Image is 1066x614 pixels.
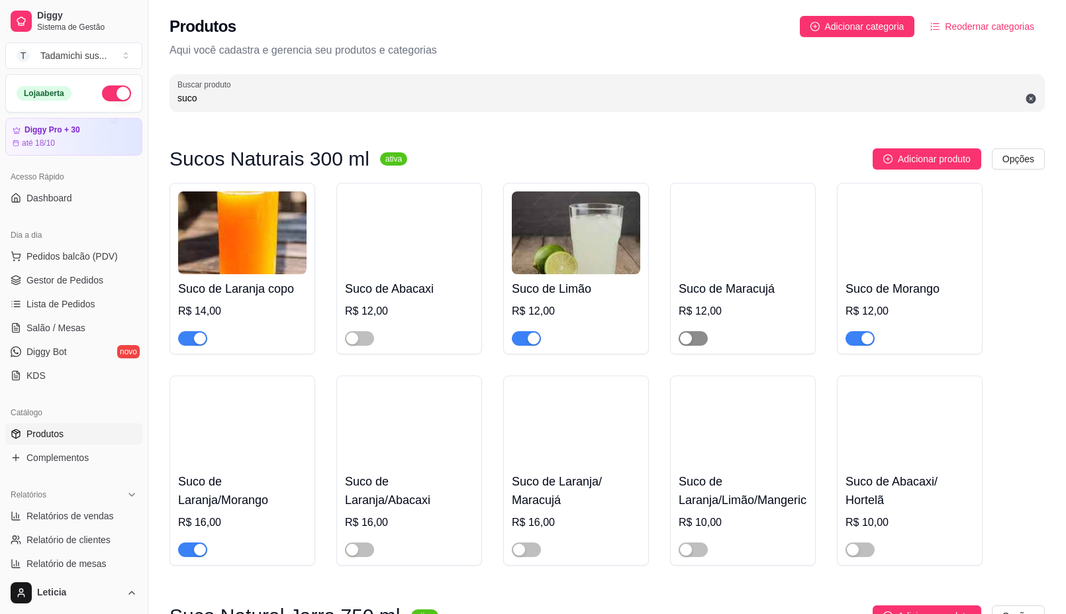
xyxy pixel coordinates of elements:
[170,151,369,167] h3: Sucos Naturais 300 ml
[512,515,640,531] div: R$ 16,00
[26,191,72,205] span: Dashboard
[5,187,142,209] a: Dashboard
[5,225,142,246] div: Dia a dia
[345,191,473,274] img: product-image
[170,16,236,37] h2: Produtos
[22,138,55,148] article: até 18/10
[26,250,118,263] span: Pedidos balcão (PDV)
[178,191,307,274] img: product-image
[679,515,807,531] div: R$ 10,00
[5,317,142,338] a: Salão / Mesas
[5,529,142,550] a: Relatório de clientes
[345,280,473,298] h4: Suco de Abacaxi
[26,321,85,334] span: Salão / Mesas
[512,303,640,319] div: R$ 12,00
[178,303,307,319] div: R$ 14,00
[945,19,1034,34] span: Reodernar categorias
[37,10,137,22] span: Diggy
[178,472,307,509] h4: Suco de Laranja/Morango
[26,297,95,311] span: Lista de Pedidos
[512,280,640,298] h4: Suco de Limão
[345,515,473,531] div: R$ 16,00
[40,49,107,62] div: Tadamichi sus ...
[5,577,142,609] button: Leticia
[178,280,307,298] h4: Suco de Laranja copo
[26,557,107,570] span: Relatório de mesas
[679,280,807,298] h4: Suco de Maracujá
[178,515,307,531] div: R$ 16,00
[26,427,64,440] span: Produtos
[898,152,971,166] span: Adicionar produto
[5,341,142,362] a: Diggy Botnovo
[5,553,142,574] a: Relatório de mesas
[846,472,974,509] h4: Suco de Abacaxi/ Hortelã
[873,148,981,170] button: Adicionar produto
[846,191,974,274] img: product-image
[5,402,142,423] div: Catálogo
[5,270,142,291] a: Gestor de Pedidos
[26,451,89,464] span: Complementos
[846,280,974,298] h4: Suco de Morango
[5,423,142,444] a: Produtos
[920,16,1045,37] button: Reodernar categorias
[810,22,820,31] span: plus-circle
[5,42,142,69] button: Select a team
[26,369,46,382] span: KDS
[26,345,67,358] span: Diggy Bot
[5,505,142,527] a: Relatórios de vendas
[846,303,974,319] div: R$ 12,00
[5,166,142,187] div: Acesso Rápido
[679,472,807,509] h4: Suco de Laranja/Limão/Mangericão
[1002,152,1034,166] span: Opções
[26,509,114,523] span: Relatórios de vendas
[17,49,30,62] span: T
[512,191,640,274] img: product-image
[380,152,407,166] sup: ativa
[345,303,473,319] div: R$ 12,00
[102,85,131,101] button: Alterar Status
[5,293,142,315] a: Lista de Pedidos
[679,303,807,319] div: R$ 12,00
[24,125,80,135] article: Diggy Pro + 30
[170,42,1045,58] p: Aqui você cadastra e gerencia seu produtos e categorias
[5,447,142,468] a: Complementos
[679,191,807,274] img: product-image
[512,384,640,467] img: product-image
[17,86,72,101] div: Loja aberta
[5,5,142,37] a: DiggySistema de Gestão
[825,19,904,34] span: Adicionar categoria
[5,118,142,156] a: Diggy Pro + 30até 18/10
[846,384,974,467] img: product-image
[177,91,1037,105] input: Buscar produto
[800,16,915,37] button: Adicionar categoria
[37,22,137,32] span: Sistema de Gestão
[992,148,1045,170] button: Opções
[679,384,807,467] img: product-image
[5,246,142,267] button: Pedidos balcão (PDV)
[26,274,103,287] span: Gestor de Pedidos
[26,533,111,546] span: Relatório de clientes
[883,154,893,164] span: plus-circle
[512,472,640,509] h4: Suco de Laranja/ Maracujá
[177,79,236,90] label: Buscar produto
[37,587,121,599] span: Leticia
[5,365,142,386] a: KDS
[930,22,940,31] span: ordered-list
[11,489,46,500] span: Relatórios
[846,515,974,531] div: R$ 10,00
[345,384,473,467] img: product-image
[178,384,307,467] img: product-image
[345,472,473,509] h4: Suco de Laranja/Abacaxi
